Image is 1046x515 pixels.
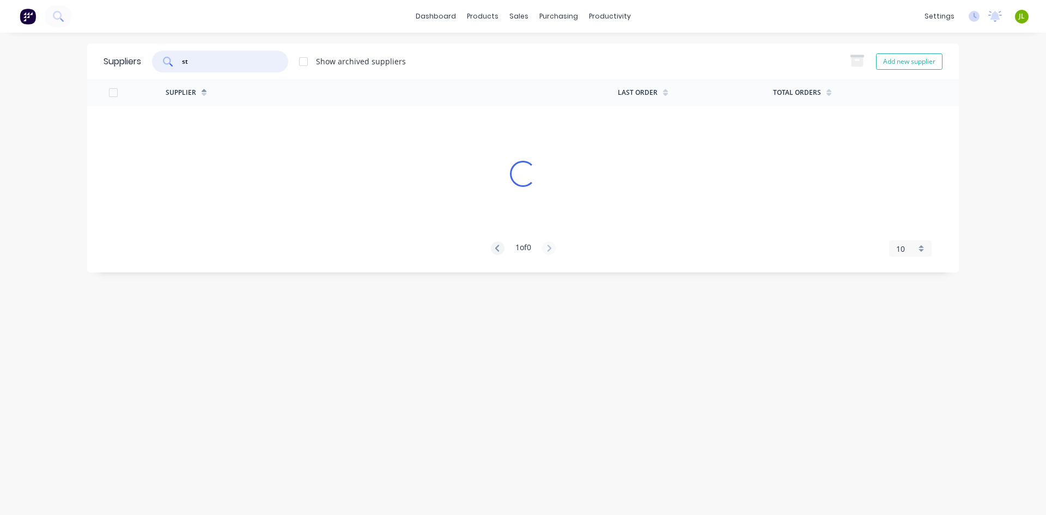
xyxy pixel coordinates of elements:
span: 10 [896,243,905,255]
div: Last Order [618,88,658,98]
div: Supplier [166,88,196,98]
button: Add new supplier [876,53,942,70]
div: sales [504,8,534,25]
div: purchasing [534,8,583,25]
div: productivity [583,8,636,25]
img: Factory [20,8,36,25]
div: Total Orders [773,88,821,98]
input: Search suppliers... [181,56,271,67]
div: Suppliers [104,55,141,68]
div: products [461,8,504,25]
div: settings [919,8,960,25]
a: dashboard [410,8,461,25]
div: Show archived suppliers [316,56,406,67]
div: 1 of 0 [515,241,531,256]
span: JL [1019,11,1025,21]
